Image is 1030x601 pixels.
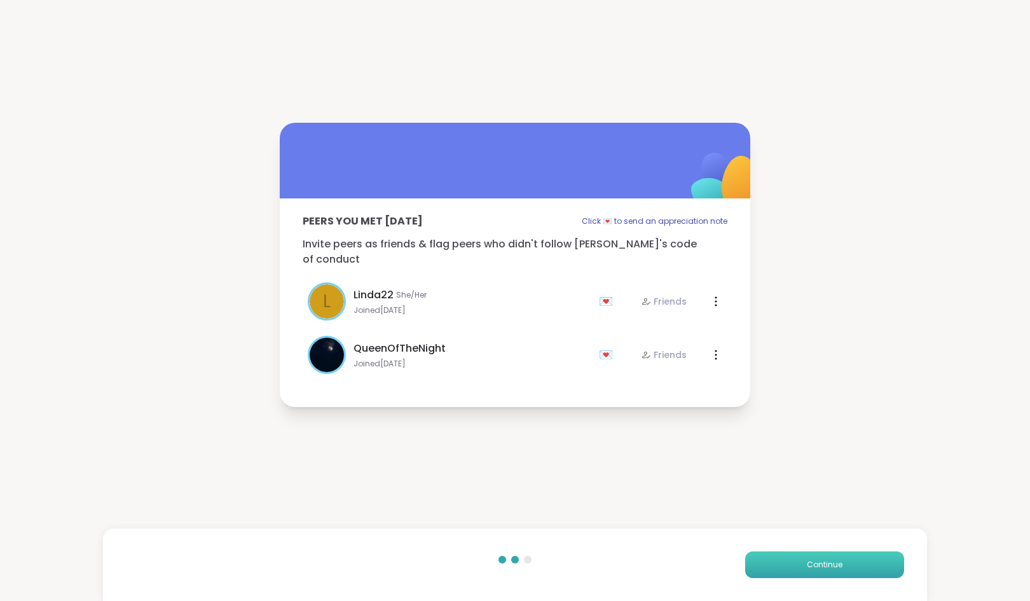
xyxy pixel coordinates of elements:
button: Continue [745,551,904,578]
span: L [323,288,331,315]
span: Joined [DATE] [354,305,591,315]
span: Joined [DATE] [354,359,591,369]
img: QueenOfTheNight [310,338,344,372]
p: Invite peers as friends & flag peers who didn't follow [PERSON_NAME]'s code of conduct [303,237,727,267]
img: ShareWell Logomark [661,120,788,246]
span: Linda22 [354,287,394,303]
span: QueenOfTheNight [354,341,446,356]
div: Friends [641,349,687,361]
span: She/Her [396,290,427,300]
p: Click 💌 to send an appreciation note [582,214,727,229]
div: 💌 [599,345,618,365]
span: Continue [807,559,842,570]
p: Peers you met [DATE] [303,214,423,229]
div: Friends [641,295,687,308]
div: 💌 [599,291,618,312]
